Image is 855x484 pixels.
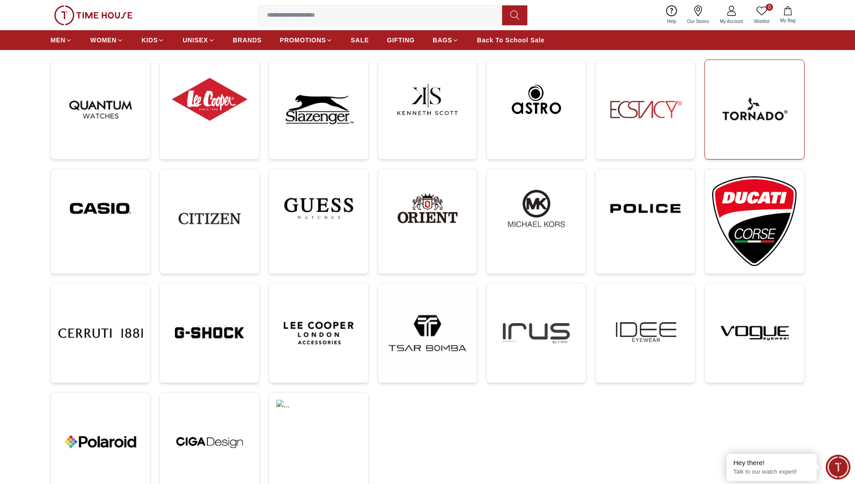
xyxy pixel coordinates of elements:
[477,32,544,48] a: Back To School Sale
[433,32,459,48] a: BAGS
[766,4,773,11] span: 0
[749,4,775,27] a: 0Wishlist
[385,291,470,375] img: ...
[712,67,797,152] img: ...
[603,67,688,152] img: ...
[684,18,713,25] span: Our Stores
[351,32,369,48] a: SALE
[280,32,333,48] a: PROMOTIONS
[775,5,801,26] button: My Bag
[233,32,262,48] a: BRANDS
[494,176,579,241] img: ...
[662,4,682,27] a: Help
[733,468,810,476] p: Talk to our watch expert!
[603,176,688,241] img: ...
[167,67,252,132] img: ...
[167,291,252,375] img: ...
[280,36,326,45] span: PROMOTIONS
[54,5,133,25] img: ...
[183,32,215,48] a: UNISEX
[385,67,470,132] img: ...
[385,176,470,241] img: ...
[58,176,143,241] img: ...
[183,36,208,45] span: UNISEX
[494,291,579,375] img: ...
[603,291,688,375] img: ...
[387,32,415,48] a: GIFTING
[142,36,158,45] span: KIDS
[712,176,797,266] img: ...
[712,291,797,375] img: ...
[716,18,747,25] span: My Account
[276,176,361,241] img: ...
[58,67,143,152] img: ...
[276,291,361,375] img: ...
[777,17,799,24] span: My Bag
[90,32,123,48] a: WOMEN
[50,32,72,48] a: MEN
[276,67,361,152] img: ...
[433,36,452,45] span: BAGS
[494,67,579,132] img: ...
[90,36,117,45] span: WOMEN
[276,400,361,442] img: ...
[142,32,165,48] a: KIDS
[663,18,680,25] span: Help
[682,4,714,27] a: Our Stores
[50,36,65,45] span: MEN
[826,455,850,479] div: Chat Widget
[167,176,252,261] img: ...
[351,36,369,45] span: SALE
[387,36,415,45] span: GIFTING
[750,18,773,25] span: Wishlist
[233,36,262,45] span: BRANDS
[477,36,544,45] span: Back To School Sale
[58,291,143,375] img: ...
[733,458,810,467] div: Hey there!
